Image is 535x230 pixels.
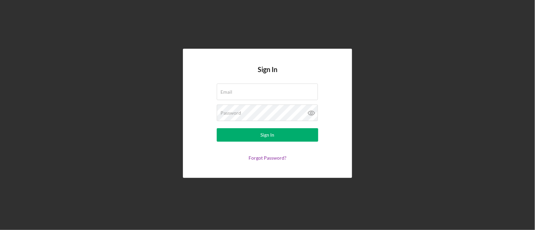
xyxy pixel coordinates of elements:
[249,155,286,161] a: Forgot Password?
[261,128,275,142] div: Sign In
[220,110,241,116] label: Password
[220,89,232,95] label: Email
[217,128,318,142] button: Sign In
[258,66,277,84] h4: Sign In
